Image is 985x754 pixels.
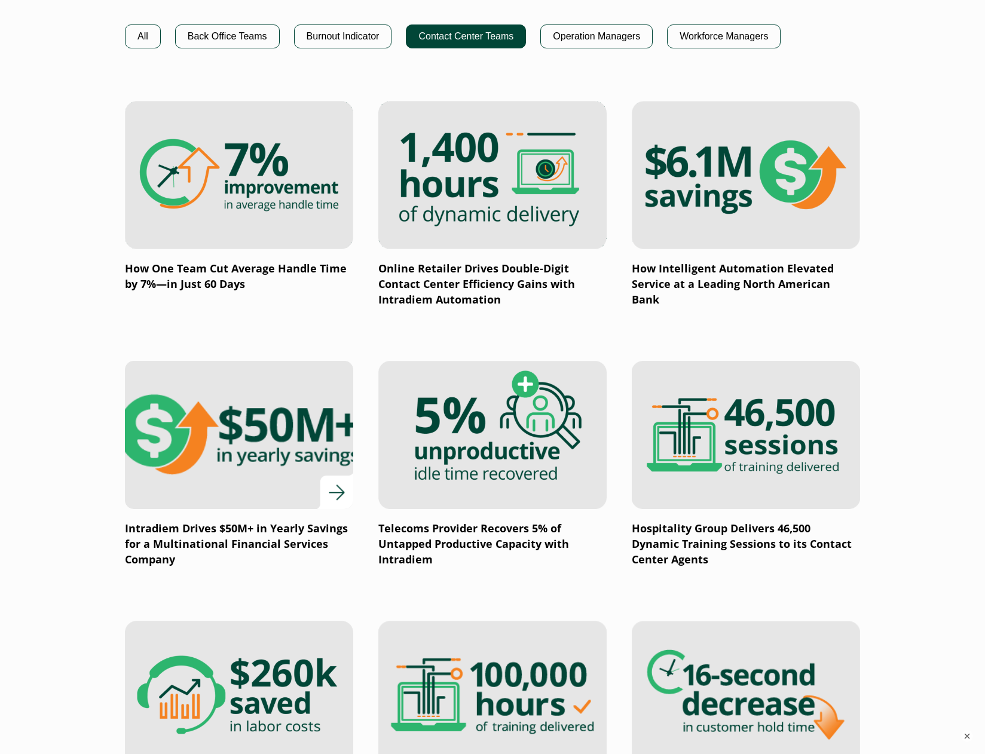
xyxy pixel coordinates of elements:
[632,101,860,308] a: How Intelligent Automation Elevated Service at a Leading North American Bank
[632,261,860,308] p: How Intelligent Automation Elevated Service at a Leading North American Bank
[667,24,781,48] button: Workforce Managers
[378,101,607,308] a: Online Retailer Drives Double-Digit Contact Center Efficiency Gains with Intradiem Automation
[125,521,353,568] p: Intradiem Drives $50M+ in Yearly Savings for a Multinational Financial Services Company
[378,521,607,568] p: Telecoms Provider Recovers 5% of Untapped Productive Capacity with Intradiem
[125,361,353,568] a: Intradiem Drives $50M+ in Yearly Savings for a Multinational Financial Services Company
[175,24,280,48] button: Back Office Teams
[378,261,607,308] p: Online Retailer Drives Double-Digit Contact Center Efficiency Gains with Intradiem Automation
[961,730,973,742] button: ×
[125,24,161,48] button: All
[406,24,526,48] button: Contact Center Teams
[540,24,653,48] button: Operation Managers
[294,24,392,48] button: Burnout Indicator
[125,101,353,292] a: How One Team Cut Average Handle Time by 7%—in Just 60 Days
[378,361,607,568] a: Telecoms Provider Recovers 5% of Untapped Productive Capacity with Intradiem
[632,361,860,568] a: Hospitality Group Delivers 46,500 Dynamic Training Sessions to its Contact Center Agents
[632,521,860,568] p: Hospitality Group Delivers 46,500 Dynamic Training Sessions to its Contact Center Agents
[125,261,353,292] p: How One Team Cut Average Handle Time by 7%—in Just 60 Days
